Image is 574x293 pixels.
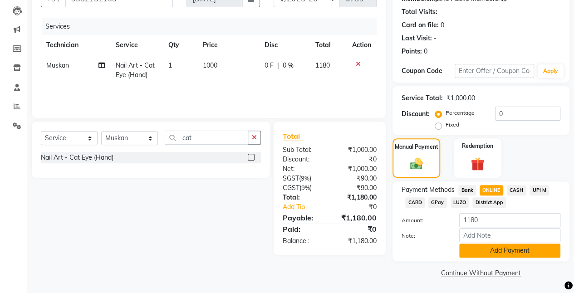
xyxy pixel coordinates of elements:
[395,232,452,240] label: Note:
[424,47,427,56] div: 0
[276,236,330,246] div: Balance :
[283,132,304,141] span: Total
[441,20,444,30] div: 0
[458,185,476,195] span: Bank
[406,156,427,171] img: _cash.svg
[347,35,377,55] th: Action
[276,183,330,193] div: ( )
[301,184,310,191] span: 9%
[329,183,383,193] div: ₹90.00
[329,164,383,174] div: ₹1,000.00
[165,131,248,145] input: Search or Scan
[276,224,330,234] div: Paid:
[329,212,383,223] div: ₹1,180.00
[480,185,503,195] span: ONLINE
[339,202,383,212] div: ₹0
[451,197,469,208] span: LUZO
[110,35,163,55] th: Service
[283,174,299,182] span: SGST
[446,93,475,103] div: ₹1,000.00
[472,197,506,208] span: District App
[276,145,330,155] div: Sub Total:
[402,66,455,76] div: Coupon Code
[402,93,443,103] div: Service Total:
[507,185,526,195] span: CASH
[276,212,330,223] div: Payable:
[434,34,437,43] div: -
[402,7,437,17] div: Total Visits:
[41,153,113,162] div: Nail Art - Cat Eye (Hand)
[459,244,560,258] button: Add Payment
[259,35,310,55] th: Disc
[329,155,383,164] div: ₹0
[329,236,383,246] div: ₹1,180.00
[455,64,534,78] input: Enter Offer / Coupon Code
[402,109,430,119] div: Discount:
[329,145,383,155] div: ₹1,000.00
[538,64,564,78] button: Apply
[116,61,155,79] span: Nail Art - Cat Eye (Hand)
[163,35,198,55] th: Qty
[462,142,493,150] label: Redemption
[310,35,347,55] th: Total
[42,18,383,35] div: Services
[402,20,439,30] div: Card on file:
[446,121,459,129] label: Fixed
[276,174,330,183] div: ( )
[402,185,455,195] span: Payment Methods
[276,193,330,202] div: Total:
[395,143,438,151] label: Manual Payment
[41,35,110,55] th: Technician
[203,61,217,69] span: 1000
[46,61,69,69] span: Muskan
[428,197,447,208] span: GPay
[402,47,422,56] div: Points:
[276,164,330,174] div: Net:
[466,156,489,172] img: _gift.svg
[402,34,432,43] div: Last Visit:
[276,155,330,164] div: Discount:
[394,269,568,278] a: Continue Without Payment
[329,193,383,202] div: ₹1,180.00
[197,35,259,55] th: Price
[168,61,172,69] span: 1
[405,197,425,208] span: CARD
[459,228,560,242] input: Add Note
[329,224,383,234] div: ₹0
[283,184,299,192] span: CGST
[265,61,274,70] span: 0 F
[530,185,549,195] span: UPI M
[276,202,339,212] a: Add Tip
[329,174,383,183] div: ₹90.00
[283,61,294,70] span: 0 %
[395,216,452,225] label: Amount:
[459,213,560,227] input: Amount
[301,175,309,182] span: 9%
[446,109,475,117] label: Percentage
[277,61,279,70] span: |
[315,61,330,69] span: 1180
